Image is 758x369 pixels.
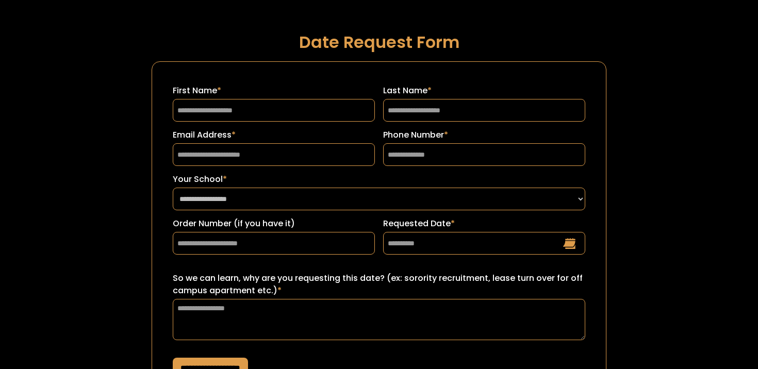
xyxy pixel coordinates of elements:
[173,217,375,230] label: Order Number (if you have it)
[383,85,585,97] label: Last Name
[383,129,585,141] label: Phone Number
[173,272,585,297] label: So we can learn, why are you requesting this date? (ex: sorority recruitment, lease turn over for...
[173,85,375,97] label: First Name
[173,173,585,186] label: Your School
[152,33,606,51] h1: Date Request Form
[173,129,375,141] label: Email Address
[383,217,585,230] label: Requested Date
